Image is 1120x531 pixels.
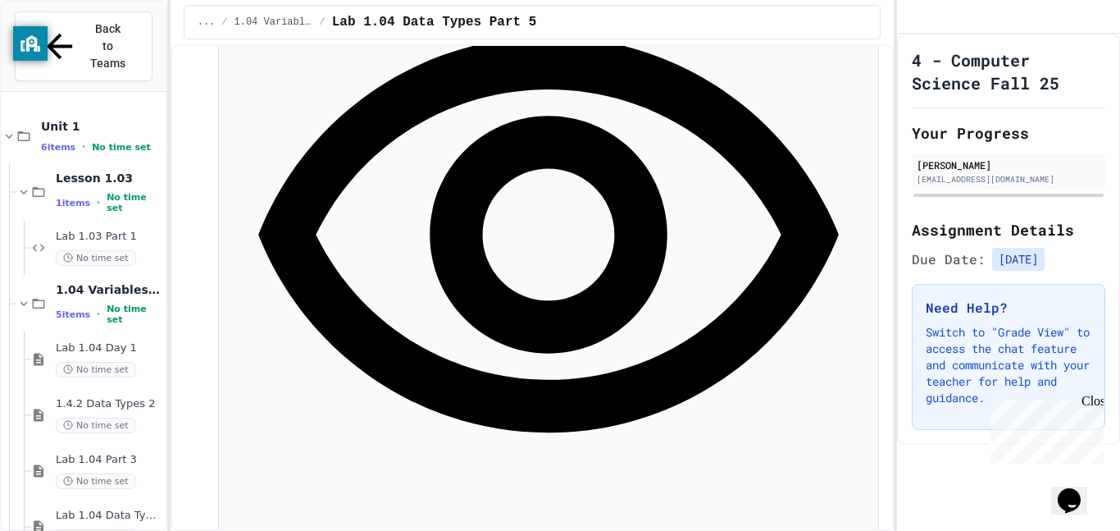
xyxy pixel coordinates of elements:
[198,16,216,29] span: ...
[56,362,136,378] span: No time set
[917,173,1100,185] div: [EMAIL_ADDRESS][DOMAIN_NAME]
[912,48,1105,94] h1: 4 - Computer Science Fall 25
[41,142,75,153] span: 6 items
[56,282,162,297] span: 1.04 Variables and User Input
[97,308,100,321] span: •
[320,16,326,29] span: /
[56,198,90,208] span: 1 items
[917,158,1100,172] div: [PERSON_NAME]
[89,21,127,72] span: Back to Teams
[56,171,162,185] span: Lesson 1.03
[56,309,90,320] span: 5 items
[15,11,153,81] button: Back to Teams
[92,142,151,153] span: No time set
[56,418,136,433] span: No time set
[912,121,1105,144] h2: Your Progress
[97,196,100,209] span: •
[41,119,162,134] span: Unit 1
[7,7,113,104] div: Chat with us now!Close
[912,218,1105,241] h2: Assignment Details
[234,16,313,29] span: 1.04 Variables and User Input
[56,453,162,467] span: Lab 1.04 Part 3
[82,140,85,153] span: •
[1051,465,1104,515] iframe: chat widget
[221,16,227,29] span: /
[332,12,537,32] span: Lab 1.04 Data Types Part 5
[56,397,162,411] span: 1.4.2 Data Types 2
[107,192,162,213] span: No time set
[107,304,162,325] span: No time set
[926,324,1091,406] p: Switch to "Grade View" to access the chat feature and communicate with your teacher for help and ...
[56,474,136,489] span: No time set
[13,26,48,61] button: privacy banner
[56,250,136,266] span: No time set
[984,394,1104,464] iframe: chat widget
[926,298,1091,318] h3: Need Help?
[56,509,162,523] span: Lab 1.04 Data Types Part 4
[56,341,162,355] span: Lab 1.04 Day 1
[992,248,1045,271] span: [DATE]
[912,249,986,269] span: Due Date:
[56,230,162,244] span: Lab 1.03 Part 1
